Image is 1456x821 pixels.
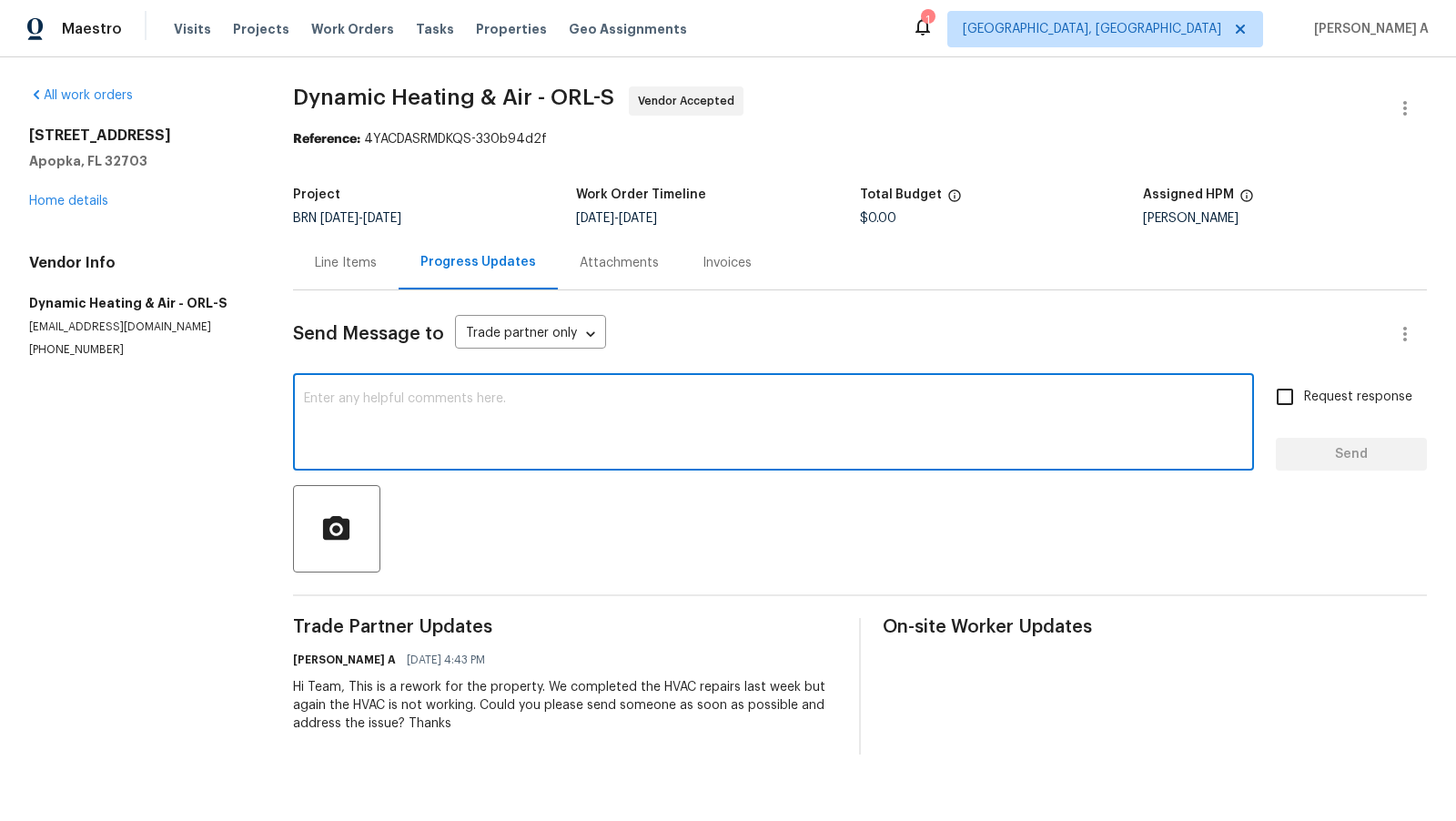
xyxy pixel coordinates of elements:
span: The total cost of line items that have been proposed by Opendoor. This sum includes line items th... [947,188,962,212]
span: $0.00 [860,212,896,225]
span: - [576,212,657,225]
span: Visits [174,20,211,38]
div: Hi Team, This is a rework for the property. We completed the HVAC repairs last week but again the... [293,678,837,733]
span: [DATE] 4:43 PM [407,651,485,669]
div: 4YACDASRMDKQS-330b94d2f [293,130,1428,148]
span: Vendor Accepted [638,92,742,110]
span: [GEOGRAPHIC_DATA], [GEOGRAPHIC_DATA] [963,20,1221,38]
h5: Project [293,188,340,201]
div: Attachments [580,254,659,272]
span: On-site Worker Updates [883,618,1427,636]
span: Projects [233,20,289,38]
span: Send Message to [293,325,444,343]
div: 1 [921,11,934,29]
span: [PERSON_NAME] A [1307,20,1429,38]
span: Geo Assignments [569,20,687,38]
h5: Apopka, FL 32703 [29,152,249,170]
p: [EMAIL_ADDRESS][DOMAIN_NAME] [29,319,249,335]
span: Request response [1304,388,1412,407]
div: [PERSON_NAME] [1143,212,1427,225]
h2: [STREET_ADDRESS] [29,127,249,145]
div: Trade partner only [455,319,606,350]
h5: Work Order Timeline [576,188,706,201]
h5: Total Budget [860,188,942,201]
span: Trade Partner Updates [293,618,837,636]
a: Home details [29,195,108,208]
h5: Assigned HPM [1143,188,1234,201]
h5: Dynamic Heating & Air - ORL-S [29,294,249,312]
div: Invoices [703,254,752,272]
span: [DATE] [576,212,614,225]
span: Work Orders [311,20,394,38]
span: Properties [476,20,547,38]
span: BRN [293,212,401,225]
span: Maestro [62,20,122,38]
span: The hpm assigned to this work order. [1239,188,1254,212]
span: [DATE] [363,212,401,225]
p: [PHONE_NUMBER] [29,342,249,358]
h6: [PERSON_NAME] A [293,651,396,669]
h4: Vendor Info [29,254,249,272]
b: Reference: [293,133,360,146]
span: [DATE] [320,212,359,225]
div: Progress Updates [420,253,536,271]
div: Line Items [315,254,377,272]
span: Dynamic Heating & Air - ORL-S [293,86,614,108]
span: [DATE] [619,212,657,225]
span: - [320,212,401,225]
a: All work orders [29,89,133,102]
span: Tasks [416,23,454,35]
